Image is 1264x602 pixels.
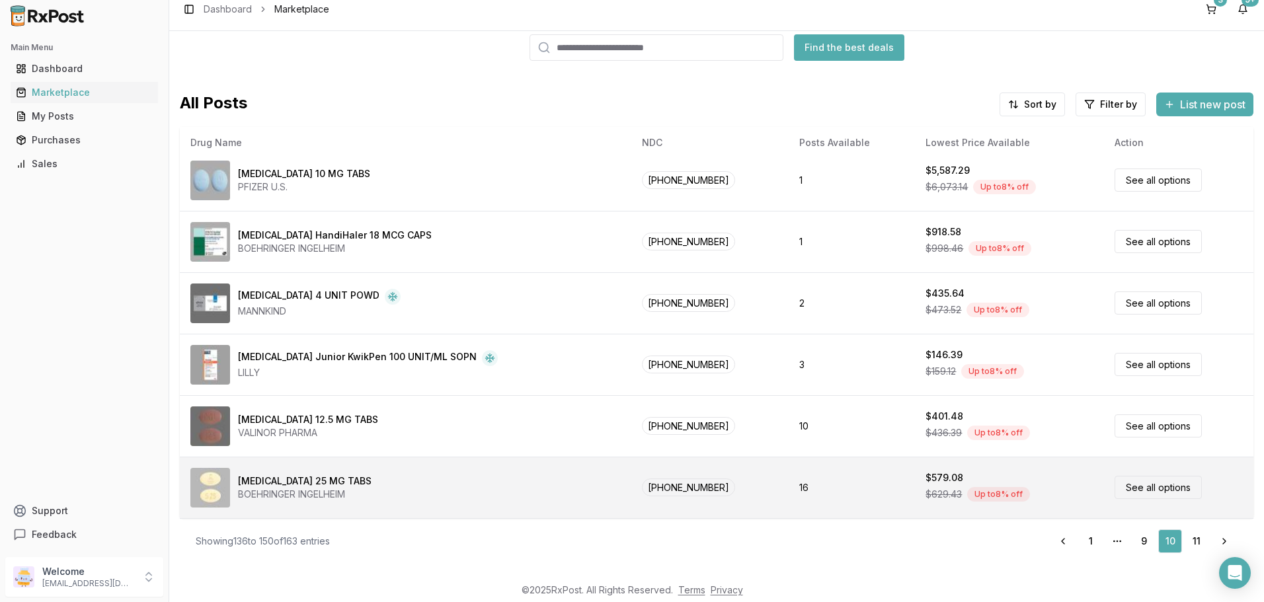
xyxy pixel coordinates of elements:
div: Up to 8 % off [967,487,1030,502]
div: Up to 8 % off [967,426,1030,440]
div: $435.64 [926,287,965,300]
span: $629.43 [926,488,962,501]
img: RxPost Logo [5,5,90,26]
div: Open Intercom Messenger [1219,557,1251,589]
span: $6,073.14 [926,180,968,194]
div: [MEDICAL_DATA] Junior KwikPen 100 UNIT/ML SOPN [238,350,477,366]
span: Feedback [32,528,77,541]
div: VALINOR PHARMA [238,426,378,439]
button: Filter by [1076,93,1146,116]
div: Sales [16,157,153,170]
a: 9 [1132,529,1156,553]
a: Purchases [11,128,158,152]
button: Find the best deals [794,34,904,61]
div: MANNKIND [238,305,401,318]
span: [PHONE_NUMBER] [642,171,735,189]
span: [PHONE_NUMBER] [642,417,735,435]
button: List new post [1156,93,1253,116]
span: Sort by [1024,98,1056,111]
span: [PHONE_NUMBER] [642,356,735,373]
img: Movantik 12.5 MG TABS [190,406,230,446]
div: [MEDICAL_DATA] 12.5 MG TABS [238,413,378,426]
div: Up to 8 % off [967,303,1029,317]
span: List new post [1180,96,1245,112]
div: $401.48 [926,410,963,423]
a: Dashboard [11,57,158,81]
div: Dashboard [16,62,153,75]
span: Filter by [1100,98,1137,111]
div: $5,587.29 [926,164,970,177]
div: Showing 136 to 150 of 163 entries [196,535,330,548]
span: Marketplace [274,3,329,16]
div: My Posts [16,110,153,123]
div: Marketplace [16,86,153,99]
img: Afrezza 4 UNIT POWD [190,283,230,323]
span: $159.12 [926,365,956,378]
img: User avatar [13,566,34,587]
button: Feedback [5,523,163,546]
th: Drug Name [180,127,631,159]
nav: breadcrumb [204,3,329,16]
div: $918.58 [926,225,961,239]
button: Support [5,499,163,523]
button: Marketplace [5,82,163,103]
a: 1 [1079,529,1103,553]
div: Up to 8 % off [973,180,1036,194]
div: [MEDICAL_DATA] 10 MG TABS [238,167,370,180]
span: [PHONE_NUMBER] [642,294,735,312]
img: HumaLOG Junior KwikPen 100 UNIT/ML SOPN [190,345,230,385]
div: [MEDICAL_DATA] HandiHaler 18 MCG CAPS [238,229,432,242]
span: $998.46 [926,242,963,255]
span: $436.39 [926,426,962,439]
a: Dashboard [204,3,252,16]
div: Up to 8 % off [961,364,1024,379]
div: BOEHRINGER INGELHEIM [238,242,432,255]
span: $473.52 [926,303,961,317]
a: List new post [1156,99,1253,112]
a: See all options [1115,169,1202,192]
button: My Posts [5,106,163,127]
th: Posts Available [789,127,915,159]
a: See all options [1115,291,1202,315]
div: $146.39 [926,348,963,361]
p: [EMAIL_ADDRESS][DOMAIN_NAME] [42,578,134,589]
a: Terms [678,584,705,595]
div: LILLY [238,366,498,379]
a: Privacy [711,584,743,595]
a: Sales [11,152,158,176]
td: 1 [789,211,915,272]
a: See all options [1115,414,1202,437]
span: [PHONE_NUMBER] [642,233,735,250]
img: Spiriva HandiHaler 18 MCG CAPS [190,222,230,262]
a: Go to next page [1211,529,1238,553]
td: 16 [789,457,915,518]
th: Action [1104,127,1253,159]
img: Xeljanz 10 MG TABS [190,161,230,200]
th: NDC [631,127,789,159]
td: 10 [789,395,915,457]
div: Purchases [16,133,153,147]
nav: pagination [1050,529,1238,553]
a: See all options [1115,476,1202,499]
span: All Posts [180,93,247,116]
button: Sort by [1000,93,1065,116]
div: [MEDICAL_DATA] 4 UNIT POWD [238,289,379,305]
a: Marketplace [11,81,158,104]
a: 11 [1185,529,1208,553]
a: See all options [1115,230,1202,253]
p: Welcome [42,565,134,578]
td: 2 [789,272,915,334]
a: Go to previous page [1050,529,1076,553]
div: [MEDICAL_DATA] 25 MG TABS [238,474,372,488]
a: 10 [1158,529,1182,553]
button: Dashboard [5,58,163,79]
h2: Main Menu [11,42,158,53]
td: 1 [789,149,915,211]
img: Jardiance 25 MG TABS [190,468,230,508]
td: 3 [789,334,915,395]
button: Purchases [5,130,163,151]
span: [PHONE_NUMBER] [642,478,735,496]
a: See all options [1115,353,1202,376]
button: Sales [5,153,163,174]
div: Up to 8 % off [968,241,1031,256]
